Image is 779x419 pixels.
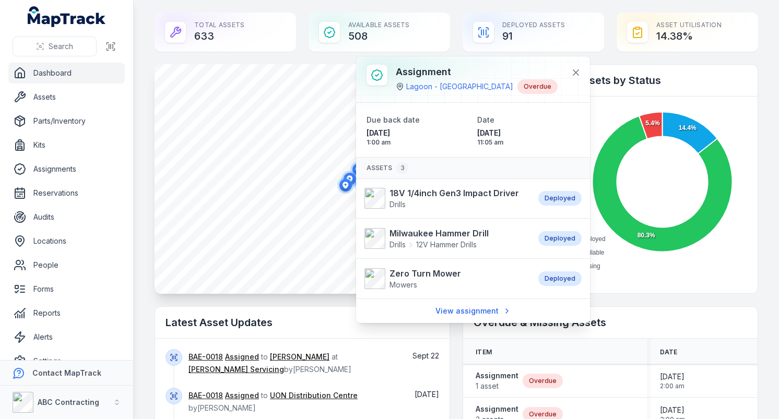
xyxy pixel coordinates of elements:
strong: ABC Contracting [38,398,99,406]
a: Reservations [8,183,125,203]
span: Due back date [367,115,420,124]
span: to at by [PERSON_NAME] [188,352,351,374]
strong: Contact MapTrack [32,368,101,377]
a: BAE-0018 [188,352,223,362]
a: Dashboard [8,63,125,83]
span: Assets [367,162,409,174]
time: 19/09/2025, 1:34:25 pm [415,390,439,399]
span: [DATE] [660,405,685,415]
a: Assignment1 asset [476,370,518,391]
span: 2:00 am [660,382,684,390]
span: 12V Hammer Drills [416,240,477,250]
div: Overdue [517,79,558,94]
a: Locations [8,231,125,252]
a: Parts/Inventory [8,111,125,131]
span: Date [660,348,678,356]
a: Zero Turn MowerMowers [364,267,528,290]
strong: Assignment [476,370,518,381]
span: Mowers [389,280,417,289]
span: to by [PERSON_NAME] [188,391,358,412]
span: 1:00 am [367,138,469,147]
span: Deployed [579,235,606,243]
h2: Overdue & Missing Assets [474,315,747,330]
time: 20/01/2025, 11:05:34 am [477,128,580,147]
a: UON Distribution Centre [270,390,358,401]
a: View assignment [429,301,518,321]
div: Deployed [538,271,582,286]
strong: Zero Turn Mower [389,267,461,280]
a: Lagoon - [GEOGRAPHIC_DATA] [406,81,513,92]
a: 18V 1/4inch Gen3 Impact DriverDrills [364,187,528,210]
span: Drills [389,240,406,250]
strong: 18V 1/4inch Gen3 Impact Driver [389,187,519,199]
div: Overdue [523,374,563,388]
span: [DATE] [367,128,469,138]
a: Forms [8,279,125,300]
a: [PERSON_NAME] [270,352,329,362]
span: Drills [389,200,406,209]
span: Search [49,41,73,52]
a: BAE-0018 [188,390,223,401]
div: 3 [396,162,409,174]
div: Deployed [538,191,582,206]
a: People [8,255,125,276]
span: Sept 22 [412,351,439,360]
span: [DATE] [660,372,684,382]
h3: Assignment [396,65,558,79]
div: Deployed [538,231,582,246]
a: [PERSON_NAME] Servicing [188,364,284,375]
time: 31/08/2024, 2:00:00 am [660,372,684,390]
span: Item [476,348,492,356]
span: [DATE] [415,390,439,399]
span: 11:05 am [477,138,580,147]
a: MapTrack [28,6,106,27]
strong: Assignment [476,404,518,414]
a: Assigned [225,352,259,362]
canvas: Map [155,64,553,294]
strong: Milwaukee Hammer Drill [389,227,489,240]
a: Milwaukee Hammer DrillDrills12V Hammer Drills [364,227,528,250]
a: Reports [8,303,125,324]
span: 1 asset [476,381,518,391]
span: Date [477,115,494,124]
time: 22/09/2025, 10:40:44 am [412,351,439,360]
h2: Assets by Status [576,73,747,88]
h2: Latest Asset Updates [166,315,439,330]
time: 31/01/2025, 1:00:00 am [367,128,469,147]
button: Search [13,37,97,56]
a: Audits [8,207,125,228]
a: Assigned [225,390,259,401]
a: Assignments [8,159,125,179]
span: Available [579,249,604,256]
a: Assets [8,87,125,107]
a: Settings [8,351,125,372]
span: [DATE] [477,128,580,138]
a: Alerts [8,327,125,348]
a: Kits [8,135,125,155]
